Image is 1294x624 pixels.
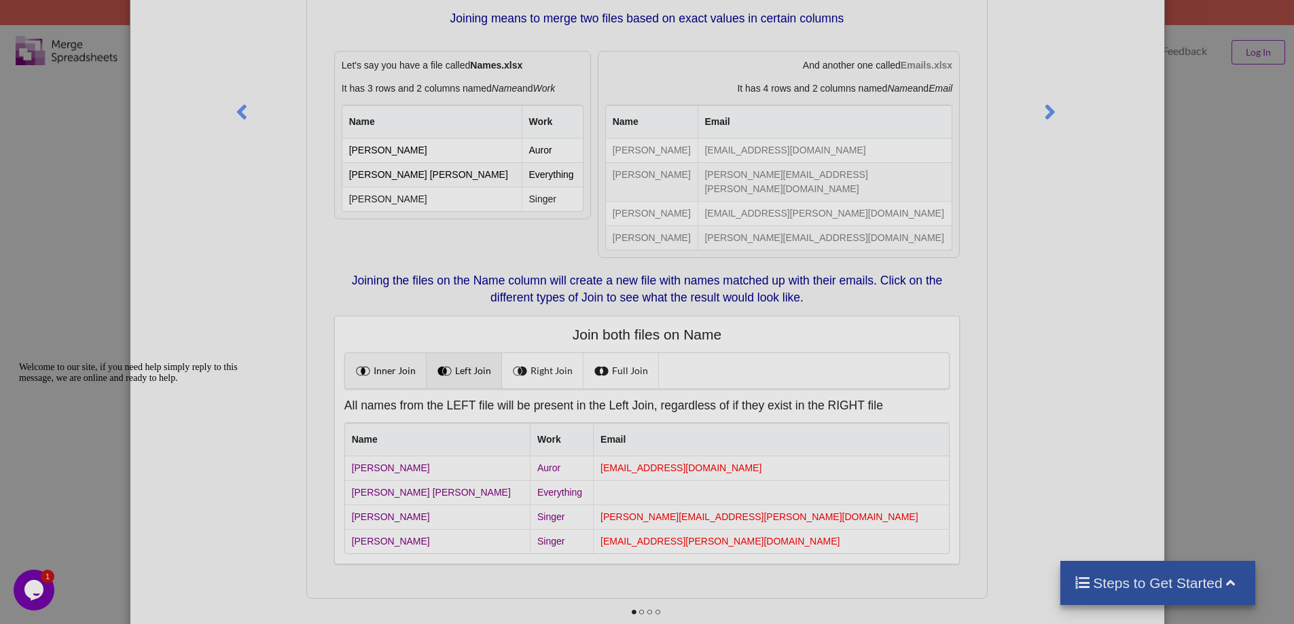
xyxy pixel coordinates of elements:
td: [PERSON_NAME] [345,456,530,480]
td: [PERSON_NAME] [345,529,530,553]
td: [PERSON_NAME] [342,187,522,211]
td: [PERSON_NAME] [PERSON_NAME] [345,480,530,504]
td: Singer [522,187,583,211]
b: Names.xlsx [470,60,522,71]
a: Inner Join [345,353,427,388]
td: Everything [522,162,583,187]
div: Welcome to our site, if you need help simply reply to this message, we are online and ready to help. [5,5,250,27]
p: Joining the files on the Name column will create a new file with names matched up with their emai... [334,272,960,306]
th: Email [698,105,952,139]
td: Auror [530,456,593,480]
td: [EMAIL_ADDRESS][DOMAIN_NAME] [698,139,952,162]
a: Left Join [427,353,502,388]
i: Work [533,83,556,94]
th: Name [342,105,522,139]
td: [EMAIL_ADDRESS][DOMAIN_NAME] [593,456,949,480]
i: Email [929,83,952,94]
th: Work [530,423,593,456]
td: Everything [530,480,593,504]
p: And another one called [605,58,952,72]
p: It has 3 rows and 2 columns named and [342,81,583,95]
td: [EMAIL_ADDRESS][PERSON_NAME][DOMAIN_NAME] [698,201,952,225]
td: Auror [522,139,583,162]
td: [PERSON_NAME] [606,225,698,250]
td: [PERSON_NAME] [PERSON_NAME] [342,162,522,187]
td: [EMAIL_ADDRESS][PERSON_NAME][DOMAIN_NAME] [593,529,949,553]
td: [PERSON_NAME] [345,504,530,529]
td: [PERSON_NAME] [342,139,522,162]
a: Right Join [502,353,583,388]
th: Work [522,105,583,139]
th: Email [593,423,949,456]
td: [PERSON_NAME] [606,162,698,201]
td: [PERSON_NAME][EMAIL_ADDRESS][PERSON_NAME][DOMAIN_NAME] [593,504,949,529]
p: It has 4 rows and 2 columns named and [605,81,952,95]
td: [PERSON_NAME][EMAIL_ADDRESS][DOMAIN_NAME] [698,225,952,250]
a: Full Join [583,353,659,388]
td: Singer [530,504,593,529]
td: [PERSON_NAME] [606,201,698,225]
th: Name [606,105,698,139]
i: Name [887,83,912,94]
td: [PERSON_NAME] [606,139,698,162]
td: Singer [530,529,593,553]
i: Name [492,83,517,94]
b: Emails.xlsx [901,60,952,71]
span: Welcome to our site, if you need help simply reply to this message, we are online and ready to help. [5,5,224,26]
iframe: chat widget [14,356,258,563]
td: [PERSON_NAME][EMAIL_ADDRESS][PERSON_NAME][DOMAIN_NAME] [698,162,952,201]
h4: Steps to Get Started [1074,574,1242,591]
h4: Join both files on Name [344,326,950,343]
h5: All names from the LEFT file will be present in the Left Join, regardless of if they exist in the... [344,399,950,413]
p: Let's say you have a file called [342,58,583,72]
iframe: chat widget [14,570,57,610]
p: Joining means to merge two files based on exact values in certain columns [341,10,953,27]
th: Name [345,423,530,456]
